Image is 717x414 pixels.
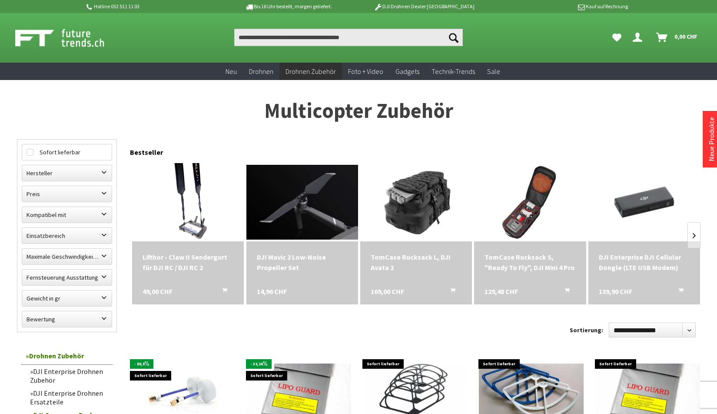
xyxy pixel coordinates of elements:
[481,63,506,80] a: Sale
[143,252,233,273] a: Lifthor - Claw II Sendergurt für DJI RC / DJI RC 2 49,00 CHF In den Warenkorb
[22,311,112,327] label: Bewertung
[21,347,113,365] a: Drohnen Zubehör
[485,252,575,273] div: TomCase Rucksack S, "Ready To Fly", DJI Mini 4 Pro
[599,252,690,273] a: DJI Enterprise DJI Cellular Dongle (LTE USB Modem) 139,90 CHF In den Warenkorb
[285,67,336,76] span: Drohnen Zubehör
[143,252,233,273] div: Lifthor - Claw II Sendergurt für DJI RC / DJI RC 2
[22,186,112,202] label: Preis
[257,252,348,273] a: DJI Mavic 2 Low-Noise Propeller Set 14,96 CHF
[26,387,113,408] a: DJI Enterprise Drohnen Ersatzteile
[257,252,348,273] div: DJI Mavic 2 Low-Noise Propeller Set
[371,286,404,297] span: 169,00 CHF
[22,270,112,285] label: Fernsteuerung Ausstattung
[491,163,569,241] img: TomCase Rucksack S, "Ready To Fly", DJI Mini 4 Pro
[377,163,455,241] img: TomCase Rucksack L, DJI Avata 2
[348,67,383,76] span: Foto + Video
[22,165,112,181] label: Hersteller
[425,63,481,80] a: Technik-Trends
[22,228,112,244] label: Einsatzbereich
[143,286,173,297] span: 49,00 CHF
[588,165,700,239] img: DJI Enterprise DJI Cellular Dongle (LTE USB Modem)
[445,29,463,46] button: Suchen
[234,29,463,46] input: Produkt, Marke, Kategorie, EAN, Artikelnummer…
[249,67,273,76] span: Drohnen
[432,67,475,76] span: Technik-Trends
[22,207,112,223] label: Kompatibel mit
[440,286,461,297] button: In den Warenkorb
[17,100,700,122] h1: Multicopter Zubehör
[243,63,279,80] a: Drohnen
[653,29,702,46] a: Warenkorb
[226,67,237,76] span: Neu
[22,249,112,264] label: Maximale Geschwindigkeit in km/h
[554,286,575,297] button: In den Warenkorb
[707,117,716,161] a: Neue Produkte
[395,67,419,76] span: Gadgets
[492,1,627,12] p: Kauf auf Rechnung
[26,365,113,387] a: DJI Enterprise Drohnen Zubehör
[85,1,220,12] p: Hotline 032 511 11 03
[570,323,603,337] label: Sortierung:
[599,252,690,273] div: DJI Enterprise DJI Cellular Dongle (LTE USB Modem)
[371,252,461,273] a: TomCase Rucksack L, DJI Avata 2 169,00 CHF In den Warenkorb
[371,252,461,273] div: TomCase Rucksack L, DJI Avata 2
[487,67,500,76] span: Sale
[485,252,575,273] a: TomCase Rucksack S, "Ready To Fly", DJI Mini 4 Pro 129,48 CHF In den Warenkorb
[668,286,689,297] button: In den Warenkorb
[246,165,358,239] img: DJI Mavic 2 Low-Noise Propeller Set
[22,144,112,160] label: Sofort lieferbar
[485,286,518,297] span: 129,48 CHF
[599,286,632,297] span: 139,90 CHF
[389,63,425,80] a: Gadgets
[356,1,492,12] p: DJI Drohnen Dealer [GEOGRAPHIC_DATA]
[159,163,217,241] img: Lifthor - Claw II Sendergurt für DJI RC / DJI RC 2
[629,29,649,46] a: Dein Konto
[674,30,697,43] span: 0,00 CHF
[279,63,342,80] a: Drohnen Zubehör
[342,63,389,80] a: Foto + Video
[130,139,700,161] div: Bestseller
[220,1,356,12] p: Bis 16 Uhr bestellt, morgen geliefert.
[22,290,112,306] label: Gewicht in gr
[257,286,287,297] span: 14,96 CHF
[212,286,232,297] button: In den Warenkorb
[608,29,626,46] a: Meine Favoriten
[219,63,243,80] a: Neu
[15,27,123,49] img: Shop Futuretrends - zur Startseite wechseln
